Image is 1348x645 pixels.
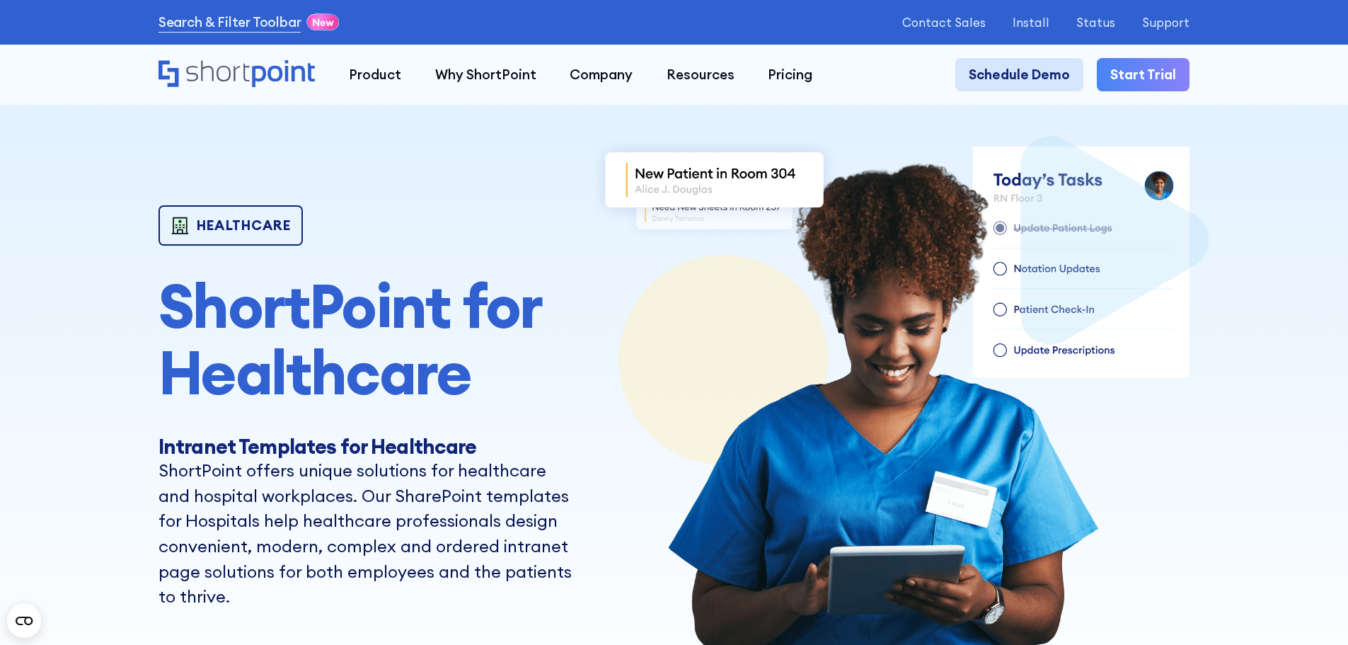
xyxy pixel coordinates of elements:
[159,12,301,33] a: Search & Filter Toolbar
[1093,481,1348,645] div: Vestlusvidin
[159,273,577,406] h1: ShortPoint for Healthcare
[435,64,536,85] div: Why ShortPoint
[768,64,812,85] div: Pricing
[159,458,577,610] p: ShortPoint offers unique solutions for healthcare and hospital workplaces. Our SharePoint templat...
[197,219,291,232] div: Healthcare
[1093,481,1348,645] iframe: Chat Widget
[1076,16,1115,29] a: Status
[553,58,650,92] a: Company
[1013,16,1049,29] a: Install
[667,64,735,85] div: Resources
[955,58,1083,92] a: Schedule Demo
[588,135,841,244] img: SharePoint Intranet for Hospitals
[7,604,41,638] button: Open CMP widget
[650,58,751,92] a: Resources
[1142,16,1189,29] a: Support
[570,64,633,85] div: Company
[159,60,315,89] a: Home
[332,58,418,92] a: Product
[1097,58,1189,92] a: Start Trial
[418,58,553,92] a: Why ShortPoint
[902,16,986,29] a: Contact Sales
[349,64,401,85] div: Product
[751,58,830,92] a: Pricing
[159,435,577,457] h2: Intranet Templates for Healthcare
